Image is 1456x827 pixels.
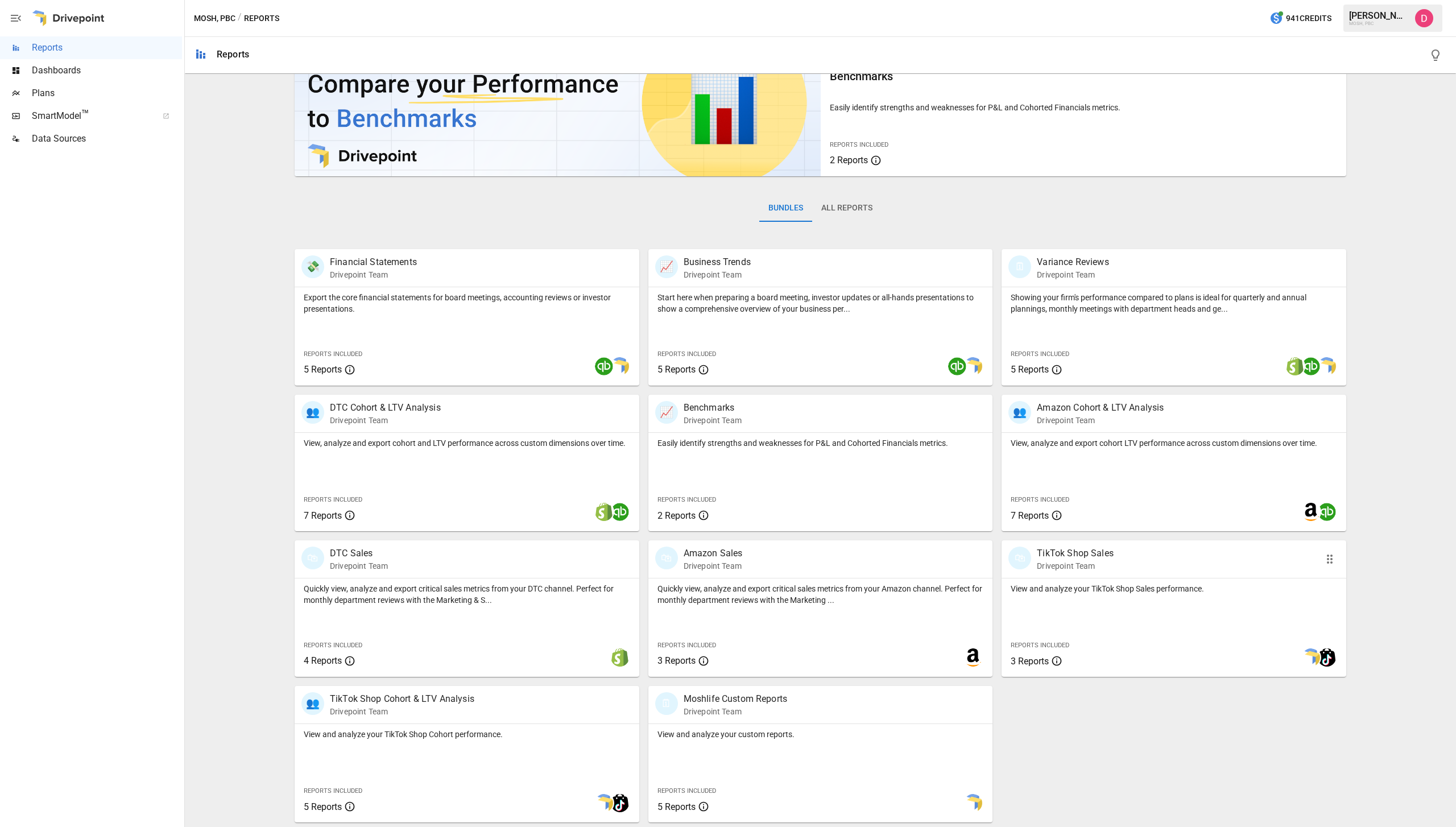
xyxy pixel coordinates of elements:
[684,547,743,560] p: Amazon Sales
[655,255,678,278] div: 📈
[595,503,613,521] img: shopify
[657,729,984,740] p: View and analyze your custom reports.
[1008,255,1031,278] div: 🗓
[1011,350,1069,358] span: Reports Included
[1302,357,1320,375] img: quickbooks
[304,364,342,375] span: 5 Reports
[595,357,613,375] img: quickbooks
[684,706,787,717] p: Drivepoint Team
[194,11,235,26] button: MOSH, PBC
[657,510,696,521] span: 2 Reports
[217,49,249,60] div: Reports
[301,547,324,569] div: 🛍
[1011,292,1337,315] p: Showing your firm's performance compared to plans is ideal for quarterly and annual plannings, mo...
[684,401,742,415] p: Benchmarks
[330,255,417,269] p: Financial Statements
[684,269,751,280] p: Drivepoint Team
[304,510,342,521] span: 7 Reports
[1415,9,1433,27] img: Andrew Horton
[1011,656,1049,667] span: 3 Reports
[32,86,182,100] span: Plans
[684,692,787,706] p: Moshlife Custom Reports
[1037,547,1114,560] p: TikTok Shop Sales
[330,269,417,280] p: Drivepoint Team
[657,801,696,812] span: 5 Reports
[1286,357,1304,375] img: shopify
[830,102,1338,113] p: Easily identify strengths and weaknesses for P&L and Cohorted Financials metrics.
[657,642,716,649] span: Reports Included
[1011,642,1069,649] span: Reports Included
[1011,364,1049,375] span: 5 Reports
[1037,269,1108,280] p: Drivepoint Team
[657,350,716,358] span: Reports Included
[657,655,696,666] span: 3 Reports
[1408,2,1440,34] button: Andrew Horton
[304,801,342,812] span: 5 Reports
[301,401,324,424] div: 👥
[81,107,89,122] span: ™
[1349,10,1408,21] div: [PERSON_NAME]
[655,692,678,715] div: 🗓
[1037,401,1164,415] p: Amazon Cohort & LTV Analysis
[1349,21,1408,26] div: MOSH, PBC
[32,132,182,146] span: Data Sources
[964,794,982,812] img: smart model
[812,195,882,222] button: All Reports
[304,583,630,606] p: Quickly view, analyze and export critical sales metrics from your DTC channel. Perfect for monthl...
[304,437,630,449] p: View, analyze and export cohort and LTV performance across custom dimensions over time.
[1286,11,1331,26] span: 941 Credits
[1011,437,1337,449] p: View, analyze and export cohort LTV performance across custom dimensions over time.
[1008,401,1031,424] div: 👥
[304,787,362,795] span: Reports Included
[611,794,629,812] img: tiktok
[330,401,441,415] p: DTC Cohort & LTV Analysis
[684,560,743,572] p: Drivepoint Team
[238,11,242,26] div: /
[1037,560,1114,572] p: Drivepoint Team
[330,706,474,717] p: Drivepoint Team
[32,41,182,55] span: Reports
[1008,547,1031,569] div: 🛍
[657,292,984,315] p: Start here when preparing a board meeting, investor updates or all-hands presentations to show a ...
[330,692,474,706] p: TikTok Shop Cohort & LTV Analysis
[657,496,716,503] span: Reports Included
[830,141,888,148] span: Reports Included
[1011,510,1049,521] span: 7 Reports
[964,648,982,667] img: amazon
[1318,357,1336,375] img: smart model
[304,496,362,503] span: Reports Included
[301,692,324,715] div: 👥
[304,350,362,358] span: Reports Included
[655,547,678,569] div: 🛍
[330,560,388,572] p: Drivepoint Team
[655,401,678,424] div: 📈
[657,787,716,795] span: Reports Included
[948,357,966,375] img: quickbooks
[304,655,342,666] span: 4 Reports
[304,729,630,740] p: View and analyze your TikTok Shop Cohort performance.
[657,437,984,449] p: Easily identify strengths and weaknesses for P&L and Cohorted Financials metrics.
[657,583,984,606] p: Quickly view, analyze and export critical sales metrics from your Amazon channel. Perfect for mon...
[32,109,150,123] span: SmartModel
[611,357,629,375] img: smart model
[684,255,751,269] p: Business Trends
[1318,503,1336,521] img: quickbooks
[759,195,812,222] button: Bundles
[1037,255,1108,269] p: Variance Reviews
[304,642,362,649] span: Reports Included
[1011,583,1337,594] p: View and analyze your TikTok Shop Sales performance.
[830,155,868,166] span: 2 Reports
[32,64,182,77] span: Dashboards
[304,292,630,315] p: Export the core financial statements for board meetings, accounting reviews or investor presentat...
[330,547,388,560] p: DTC Sales
[1302,648,1320,667] img: smart model
[330,415,441,426] p: Drivepoint Team
[657,364,696,375] span: 5 Reports
[301,255,324,278] div: 💸
[1302,503,1320,521] img: amazon
[295,28,821,176] img: video thumbnail
[1318,648,1336,667] img: tiktok
[1265,8,1336,29] button: 941Credits
[964,357,982,375] img: smart model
